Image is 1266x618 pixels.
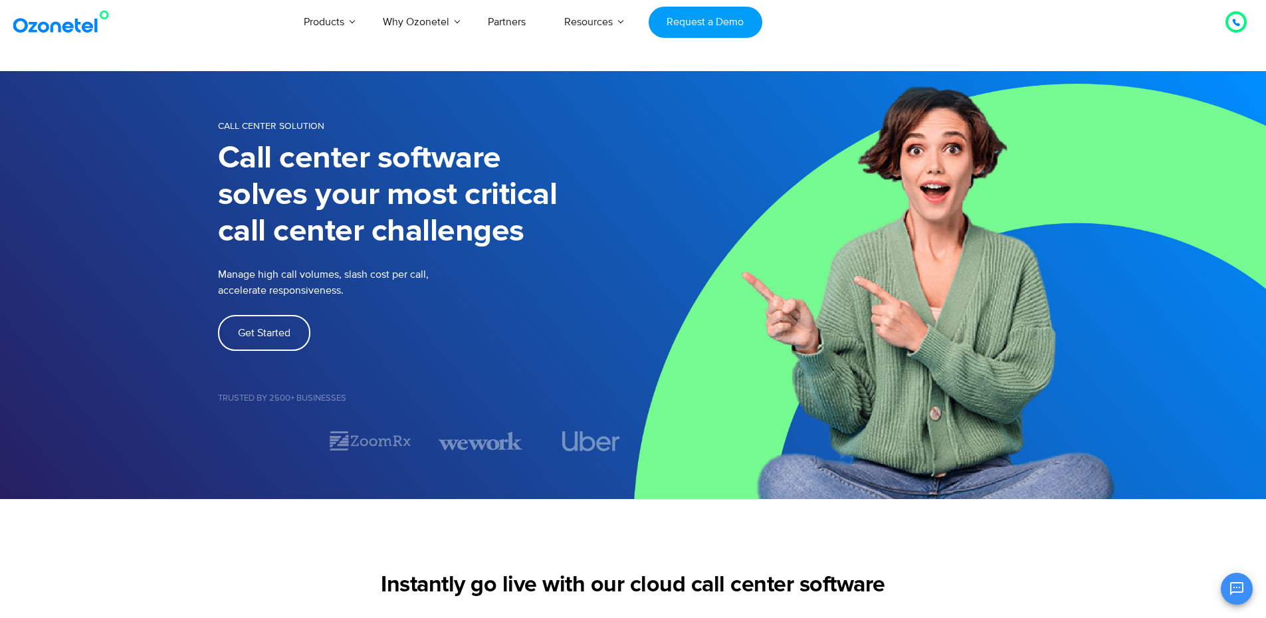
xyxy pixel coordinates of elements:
span: Get Started [238,328,290,338]
button: Open chat [1221,573,1253,605]
img: zoomrx [328,429,412,453]
div: 3 / 7 [439,429,522,453]
a: Request a Demo [649,7,762,38]
div: 4 / 7 [549,431,633,451]
a: Get Started [218,315,310,351]
h1: Call center software solves your most critical call center challenges [218,140,633,250]
span: Call Center Solution [218,120,324,132]
img: wework [439,429,522,453]
div: 1 / 7 [218,433,302,449]
h5: Trusted by 2500+ Businesses [218,394,633,403]
img: uber [562,431,620,451]
div: 2 / 7 [328,429,412,453]
h2: Instantly go live with our cloud call center software [218,572,1049,599]
div: Image Carousel [218,429,633,453]
p: Manage high call volumes, slash cost per call, accelerate responsiveness. [218,266,517,298]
